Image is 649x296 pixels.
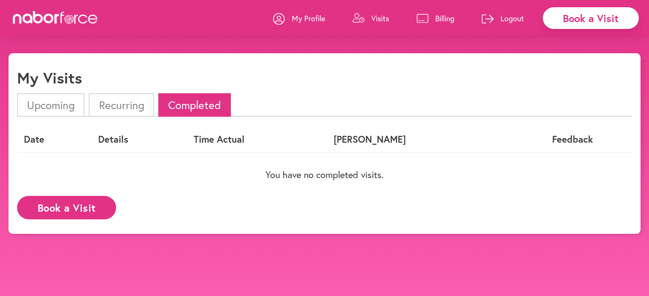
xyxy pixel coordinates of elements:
[17,127,91,152] th: Date
[482,6,524,31] a: Logout
[17,169,632,180] p: You have no completed visits.
[89,93,154,117] li: Recurring
[352,6,389,31] a: Visits
[416,6,454,31] a: Billing
[91,127,187,152] th: Details
[513,127,632,152] th: Feedback
[17,69,82,87] h1: My Visits
[501,13,524,23] p: Logout
[17,93,84,117] li: Upcoming
[292,13,325,23] p: My Profile
[158,93,231,117] li: Completed
[17,202,116,210] a: Book a Visit
[327,127,513,152] th: [PERSON_NAME]
[371,13,389,23] p: Visits
[187,127,327,152] th: Time Actual
[435,13,454,23] p: Billing
[543,7,639,29] div: Book a Visit
[273,6,325,31] a: My Profile
[17,196,116,219] button: Book a Visit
